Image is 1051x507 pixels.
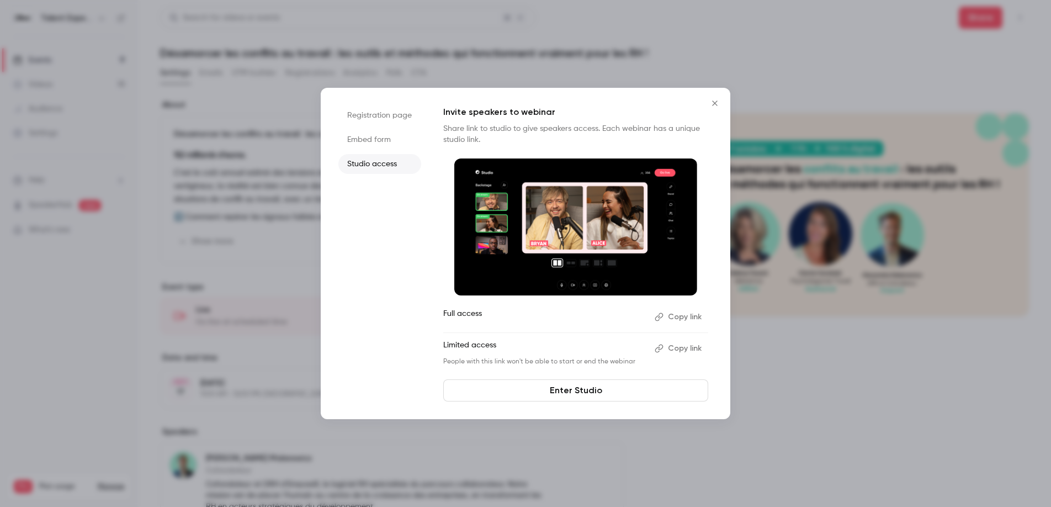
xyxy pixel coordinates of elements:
[704,92,726,114] button: Close
[338,105,421,125] li: Registration page
[650,308,708,326] button: Copy link
[443,123,708,145] p: Share link to studio to give speakers access. Each webinar has a unique studio link.
[443,340,646,357] p: Limited access
[650,340,708,357] button: Copy link
[338,154,421,174] li: Studio access
[454,159,697,295] img: Invite speakers to webinar
[443,105,708,119] p: Invite speakers to webinar
[338,130,421,150] li: Embed form
[443,379,708,402] a: Enter Studio
[443,308,646,326] p: Full access
[443,357,646,366] p: People with this link won't be able to start or end the webinar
